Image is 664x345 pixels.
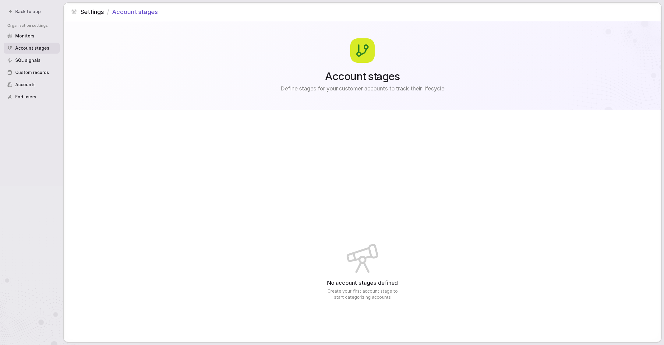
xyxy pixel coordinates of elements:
[4,55,60,66] a: SQL signals
[15,9,41,15] span: Back to app
[4,30,60,41] a: Monitors
[15,94,36,100] span: End users
[281,85,444,93] span: Define stages for your customer accounts to track their lifecycle
[4,43,60,54] a: Account stages
[4,79,60,90] a: Accounts
[325,70,400,82] span: Account stages
[112,8,158,16] span: Account stages
[4,67,60,78] a: Custom records
[15,69,49,76] span: Custom records
[80,8,104,16] span: Settings
[15,82,36,88] span: Accounts
[5,7,44,16] button: Back to app
[107,8,109,16] span: /
[4,91,60,102] a: End users
[323,288,401,300] span: Create your first account stage to start categorizing accounts
[15,33,34,39] span: Monitors
[327,279,398,287] span: No account stages defined
[15,45,49,51] span: Account stages
[15,57,41,63] span: SQL signals
[7,23,60,28] span: Organization settings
